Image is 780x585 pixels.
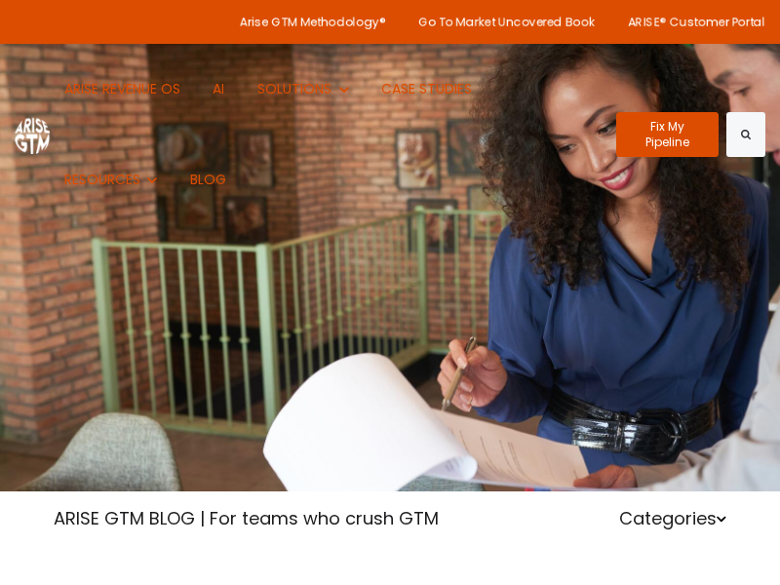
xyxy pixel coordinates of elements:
[50,44,195,135] a: ARISE REVENUE OS
[257,79,331,98] span: SOLUTIONS
[619,506,726,530] a: Categories
[64,170,65,171] span: Show submenu for RESOURCES
[64,170,140,189] span: RESOURCES
[243,44,363,135] button: Show submenu for SOLUTIONS SOLUTIONS
[726,112,765,157] button: Search
[15,115,50,153] img: ARISE GTM logo (1) white
[616,112,720,157] a: Fix My Pipeline
[54,506,439,530] a: ARISE GTM BLOG | For teams who crush GTM
[50,44,602,225] nav: Desktop navigation
[367,44,487,135] a: CASE STUDIES
[257,79,258,80] span: Show submenu for SOLUTIONS
[198,44,239,135] a: AI
[682,491,780,585] iframe: Chat Widget
[50,135,172,225] button: Show submenu for RESOURCES RESOURCES
[175,135,241,225] a: BLOG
